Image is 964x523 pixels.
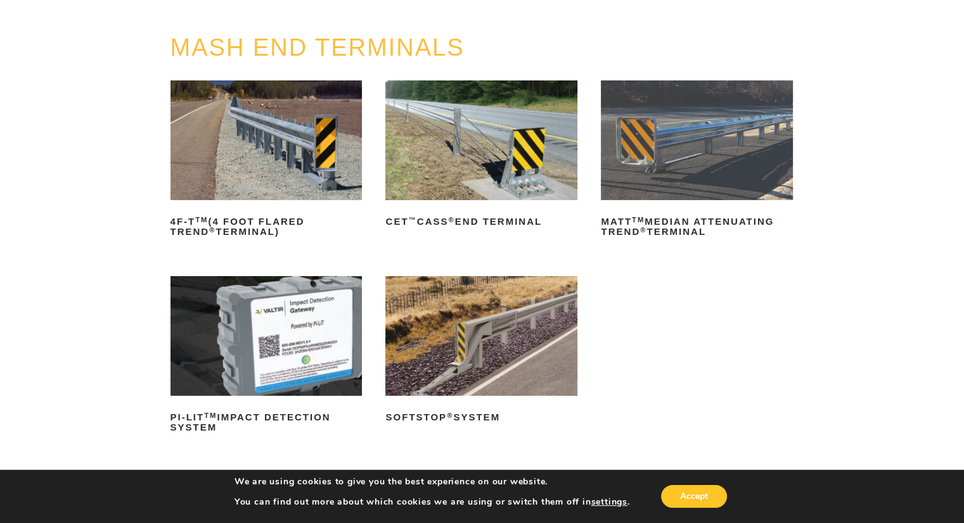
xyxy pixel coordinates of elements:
[195,216,208,224] sup: TM
[385,276,577,427] a: SoftStop®System
[640,226,646,234] sup: ®
[385,276,577,396] img: SoftStop System End Terminal
[170,211,363,242] h2: 4F-T (4 Foot Flared TREND Terminal)
[385,211,577,232] h2: CET CASS End Terminal
[170,80,363,242] a: 4F-TTM(4 Foot Flared TREND®Terminal)
[601,211,793,242] h2: MATT Median Attenuating TREND Terminal
[235,476,630,488] p: We are using cookies to give you the best experience on our website.
[170,34,465,61] a: MASH END TERMINALS
[385,80,577,232] a: CET™CASS®End Terminal
[408,216,416,224] sup: ™
[591,496,627,508] button: settings
[385,407,577,427] h2: SoftStop System
[235,496,630,508] p: You can find out more about which cookies we are using or switch them off in .
[448,216,454,224] sup: ®
[170,407,363,438] h2: PI-LIT Impact Detection System
[632,216,645,224] sup: TM
[447,412,453,419] sup: ®
[170,276,363,438] a: PI-LITTMImpact Detection System
[601,80,793,242] a: MATTTMMedian Attenuating TREND®Terminal
[204,412,217,419] sup: TM
[209,226,215,234] sup: ®
[661,485,727,508] button: Accept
